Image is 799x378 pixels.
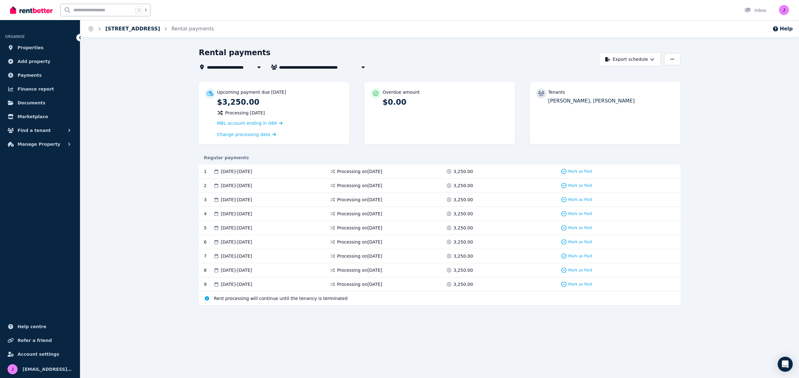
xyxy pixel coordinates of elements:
[221,239,252,245] span: [DATE] - [DATE]
[105,26,160,32] a: [STREET_ADDRESS]
[221,225,252,231] span: [DATE] - [DATE]
[568,254,592,259] span: Mark as Paid
[214,295,347,302] span: Rent processing will continue until the tenancy is terminated
[18,44,44,51] span: Properties
[10,5,53,15] img: RentBetter
[568,268,592,273] span: Mark as Paid
[568,282,592,287] span: Mark as Paid
[337,239,382,245] span: Processing on [DATE]
[599,52,661,66] button: Export schedule
[568,225,592,230] span: Mark as Paid
[337,267,382,273] span: Processing on [DATE]
[217,131,276,138] a: Change processing date
[18,337,52,344] span: Refer a friend
[217,121,277,126] span: MBL account ending in 089
[453,225,473,231] span: 3,250.00
[568,183,592,188] span: Mark as Paid
[8,364,18,374] img: jrkwoodley@gmail.com
[548,97,674,105] p: [PERSON_NAME], [PERSON_NAME]
[5,97,75,109] a: Documents
[5,110,75,123] a: Marketplace
[18,140,60,148] span: Manage Property
[337,182,382,189] span: Processing on [DATE]
[778,357,793,372] div: Open Intercom Messenger
[204,267,213,273] div: 8
[23,365,72,373] span: [EMAIL_ADDRESS][DOMAIN_NAME]
[453,197,473,203] span: 3,250.00
[5,320,75,333] a: Help centre
[199,155,680,161] div: Regular payments
[145,8,147,13] span: k
[453,267,473,273] span: 3,250.00
[568,211,592,216] span: Mark as Paid
[337,225,382,231] span: Processing on [DATE]
[779,5,789,15] img: jrkwoodley@gmail.com
[225,110,265,116] span: Processing [DATE]
[221,253,252,259] span: [DATE] - [DATE]
[383,97,509,107] p: $0.00
[217,131,270,138] span: Change processing date
[204,281,213,287] div: 9
[772,25,793,33] button: Help
[221,168,252,175] span: [DATE] - [DATE]
[5,138,75,150] button: Manage Property
[548,89,565,95] p: Tenants
[204,225,213,231] div: 5
[5,124,75,137] button: Find a tenant
[744,7,766,13] div: Inbox
[337,253,382,259] span: Processing on [DATE]
[337,197,382,203] span: Processing on [DATE]
[217,89,286,95] p: Upcoming payment due [DATE]
[204,168,213,175] div: 1
[204,253,213,259] div: 7
[80,20,221,38] nav: Breadcrumb
[221,211,252,217] span: [DATE] - [DATE]
[18,58,50,65] span: Add property
[18,323,46,330] span: Help centre
[204,197,213,203] div: 3
[568,239,592,244] span: Mark as Paid
[453,168,473,175] span: 3,250.00
[5,41,75,54] a: Properties
[18,127,51,134] span: Find a tenant
[453,239,473,245] span: 3,250.00
[5,69,75,81] a: Payments
[204,239,213,245] div: 6
[221,197,252,203] span: [DATE] - [DATE]
[453,182,473,189] span: 3,250.00
[217,97,343,107] p: $3,250.00
[337,168,382,175] span: Processing on [DATE]
[337,211,382,217] span: Processing on [DATE]
[5,83,75,95] a: Finance report
[204,182,213,189] div: 2
[568,169,592,174] span: Mark as Paid
[221,267,252,273] span: [DATE] - [DATE]
[5,348,75,360] a: Account settings
[18,85,54,93] span: Finance report
[453,281,473,287] span: 3,250.00
[453,253,473,259] span: 3,250.00
[199,48,271,58] h1: Rental payments
[5,334,75,347] a: Refer a friend
[221,281,252,287] span: [DATE] - [DATE]
[18,113,48,120] span: Marketplace
[383,89,420,95] p: Overdue amount
[5,55,75,68] a: Add property
[453,211,473,217] span: 3,250.00
[221,182,252,189] span: [DATE] - [DATE]
[5,34,25,39] span: ORGANISE
[337,281,382,287] span: Processing on [DATE]
[18,71,42,79] span: Payments
[172,26,214,32] a: Rental payments
[568,197,592,202] span: Mark as Paid
[18,350,59,358] span: Account settings
[204,211,213,217] div: 4
[18,99,45,107] span: Documents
